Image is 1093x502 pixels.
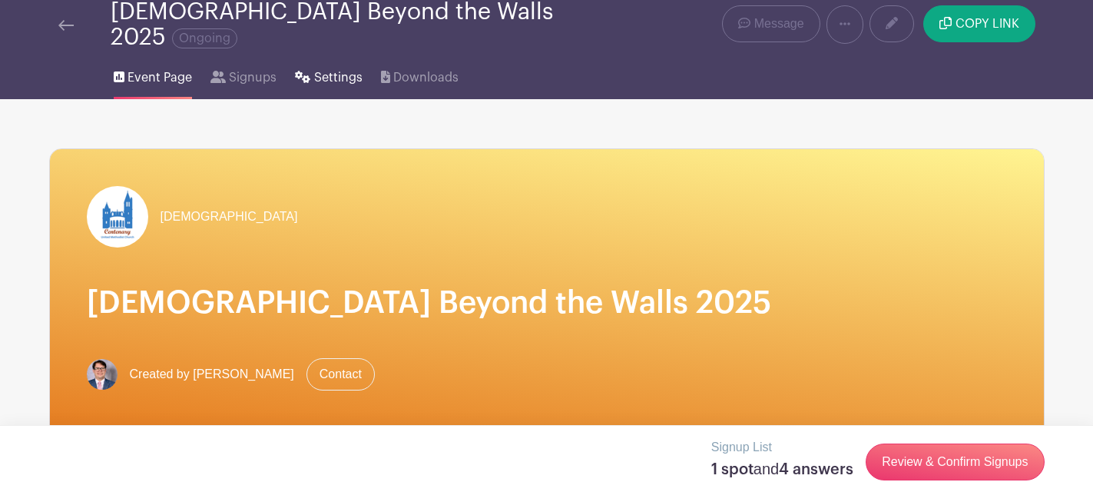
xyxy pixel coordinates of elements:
span: and [754,460,779,477]
a: Signups [210,50,277,99]
h5: 1 spot 4 answers [711,460,853,479]
img: CUMC%20DRAFT%20LOGO.png [87,186,148,248]
a: Message [722,5,820,42]
span: Ongoing [172,28,237,48]
span: Message [754,15,804,33]
span: Settings [314,68,363,87]
button: COPY LINK [923,5,1035,42]
a: Event Page [114,50,192,99]
span: Downloads [393,68,459,87]
span: Created by [PERSON_NAME] [130,365,294,384]
span: Signups [229,68,277,87]
a: Contact [306,358,375,391]
span: Event Page [128,68,192,87]
a: Settings [295,50,362,99]
span: [DEMOGRAPHIC_DATA] [161,208,298,226]
span: COPY LINK [956,18,1019,30]
h1: [DEMOGRAPHIC_DATA] Beyond the Walls 2025 [87,284,1007,321]
a: Review & Confirm Signups [866,444,1044,480]
img: T.%20Moore%20Headshot%202024.jpg [87,359,118,390]
a: Downloads [381,50,459,99]
p: Signup List [711,438,853,457]
img: back-arrow-29a5d9b10d5bd6ae65dc969a981735edf675c4d7a1fe02e03b50dbd4ba3cdb55.svg [58,20,74,31]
